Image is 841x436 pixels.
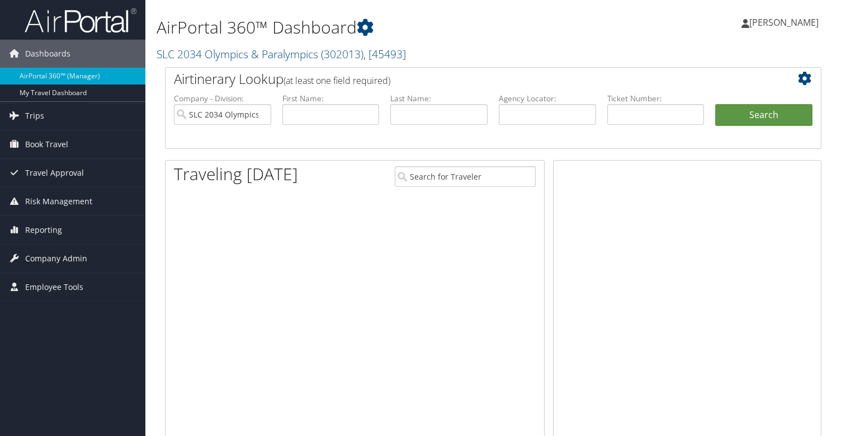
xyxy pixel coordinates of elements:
h1: Traveling [DATE] [174,162,298,186]
label: Ticket Number: [607,93,705,104]
span: Reporting [25,216,62,244]
label: Company - Division: [174,93,271,104]
img: airportal-logo.png [25,7,136,34]
button: Search [715,104,812,126]
span: Company Admin [25,245,87,273]
label: Agency Locator: [499,93,596,104]
span: Trips [25,102,44,130]
span: Travel Approval [25,159,84,187]
a: [PERSON_NAME] [741,6,830,39]
label: First Name: [282,93,380,104]
label: Last Name: [390,93,488,104]
span: [PERSON_NAME] [749,16,819,29]
span: Book Travel [25,130,68,158]
span: (at least one field required) [284,74,390,87]
span: ( 302013 ) [321,46,363,62]
span: Dashboards [25,40,70,68]
h1: AirPortal 360™ Dashboard [157,16,606,39]
span: Employee Tools [25,273,83,301]
span: , [ 45493 ] [363,46,406,62]
span: Risk Management [25,187,92,215]
h2: Airtinerary Lookup [174,69,758,88]
a: SLC 2034 Olympics & Paralympics [157,46,406,62]
input: Search for Traveler [395,166,536,187]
